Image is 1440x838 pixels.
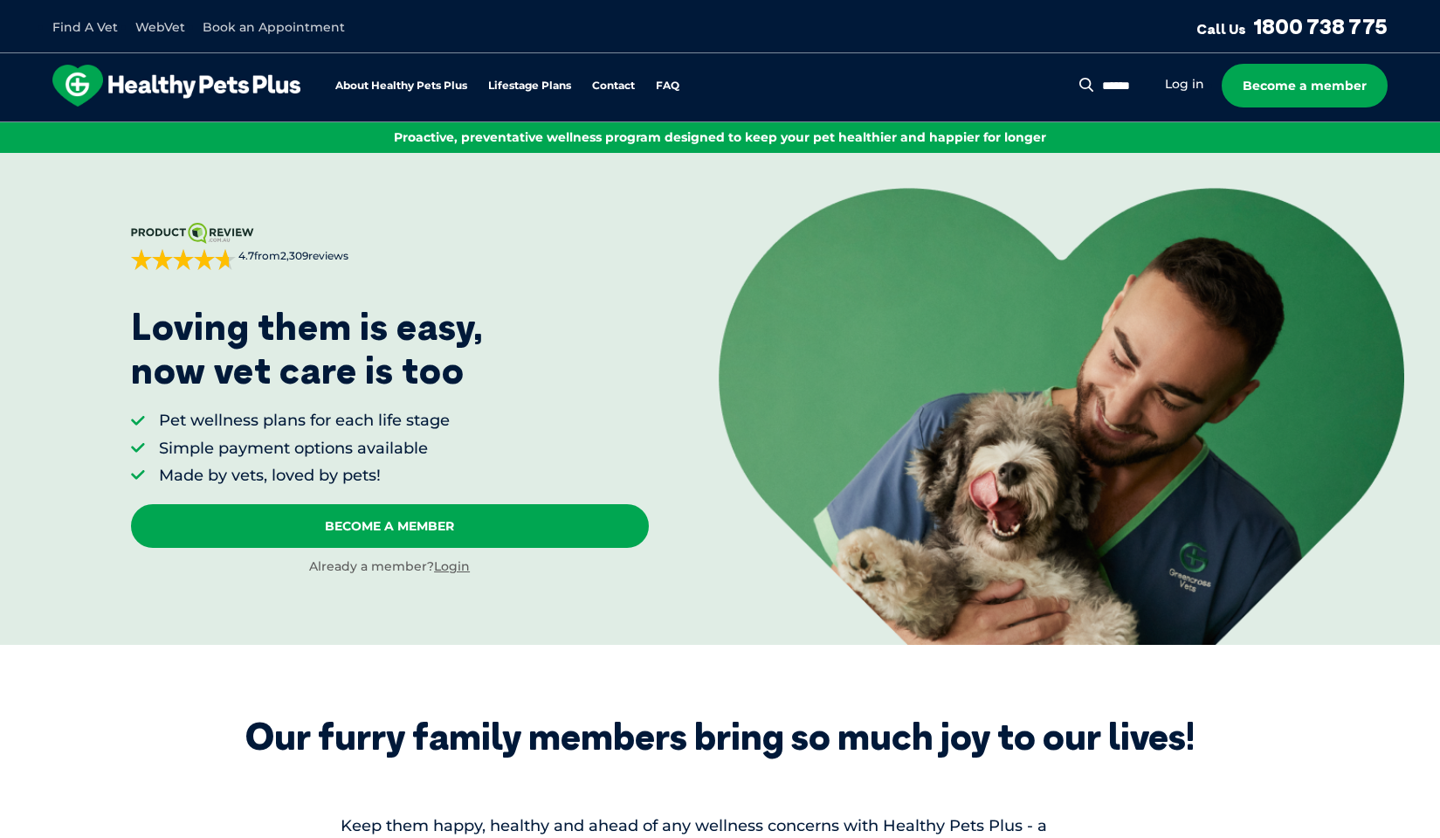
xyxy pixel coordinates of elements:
p: Loving them is easy, now vet care is too [131,305,484,393]
a: Contact [592,80,635,92]
a: FAQ [656,80,679,92]
li: Pet wellness plans for each life stage [159,410,450,432]
div: Our furry family members bring so much joy to our lives! [245,715,1195,758]
span: Call Us [1196,20,1246,38]
button: Search [1076,76,1098,93]
a: Find A Vet [52,19,118,35]
a: Call Us1800 738 775 [1196,13,1388,39]
a: 4.7from2,309reviews [131,223,649,270]
span: from [236,249,348,264]
a: Become A Member [131,504,649,548]
div: Already a member? [131,558,649,576]
a: About Healthy Pets Plus [335,80,467,92]
span: 2,309 reviews [280,249,348,262]
img: <p>Loving them is easy, <br /> now vet care is too</p> [719,188,1404,644]
a: Book an Appointment [203,19,345,35]
a: Become a member [1222,64,1388,107]
img: hpp-logo [52,65,300,107]
a: Login [434,558,470,574]
div: 4.7 out of 5 stars [131,249,236,270]
li: Simple payment options available [159,438,450,460]
span: Proactive, preventative wellness program designed to keep your pet healthier and happier for longer [394,129,1046,145]
a: Lifestage Plans [488,80,571,92]
li: Made by vets, loved by pets! [159,465,450,487]
a: Log in [1165,76,1204,93]
a: WebVet [135,19,185,35]
strong: 4.7 [238,249,254,262]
